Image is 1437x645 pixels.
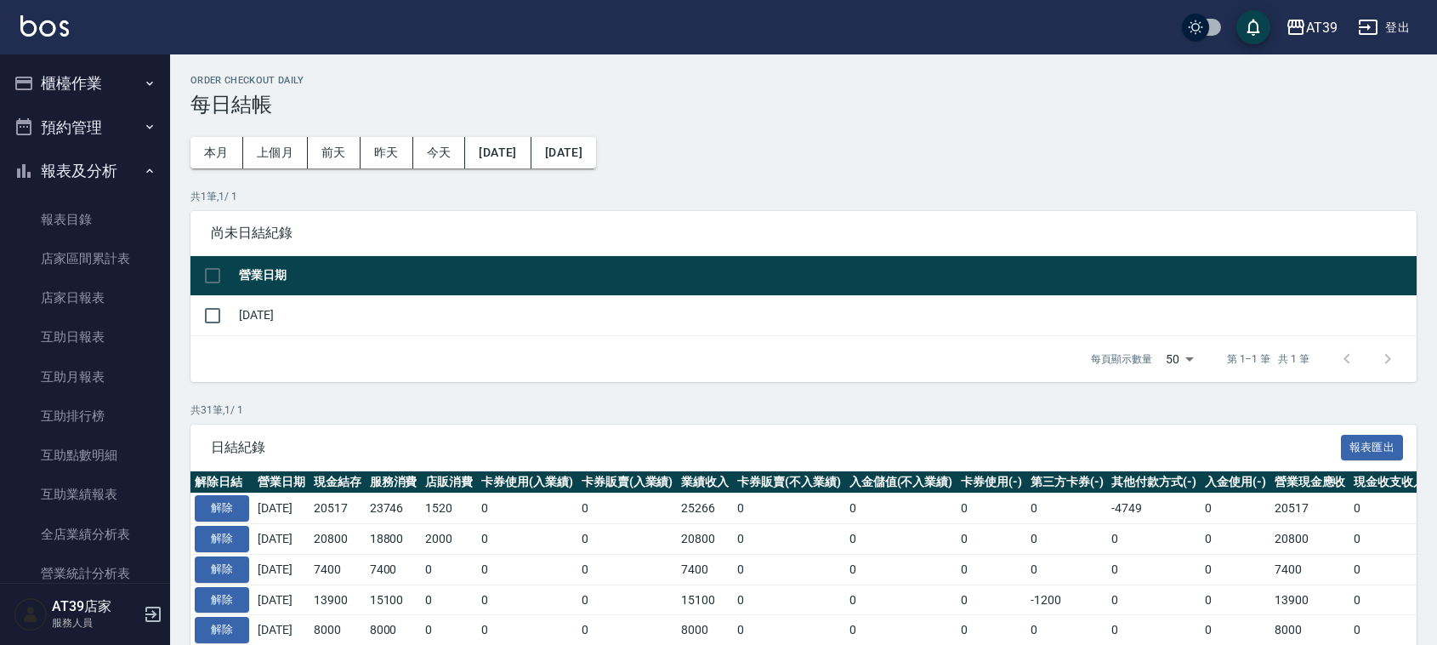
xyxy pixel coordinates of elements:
[677,494,733,524] td: 25266
[235,295,1417,335] td: [DATE]
[733,585,845,615] td: 0
[243,137,308,168] button: 上個月
[1341,435,1404,461] button: 報表匯出
[253,471,310,494] th: 營業日期
[957,494,1026,524] td: 0
[361,137,413,168] button: 昨天
[1270,585,1350,615] td: 13900
[677,585,733,615] td: 15100
[957,554,1026,585] td: 0
[52,598,139,615] h5: AT39店家
[733,554,845,585] td: 0
[421,494,477,524] td: 1520
[190,93,1417,117] h3: 每日結帳
[310,494,366,524] td: 20517
[957,585,1026,615] td: 0
[1270,471,1350,494] th: 營業現金應收
[7,278,163,317] a: 店家日報表
[7,397,163,436] a: 互助排行榜
[677,554,733,585] td: 7400
[577,494,678,524] td: 0
[7,317,163,357] a: 互助日報表
[366,585,422,615] td: 15100
[465,137,531,168] button: [DATE]
[733,524,845,555] td: 0
[7,436,163,475] a: 互助點數明細
[1201,471,1270,494] th: 入金使用(-)
[1279,10,1344,45] button: AT39
[253,585,310,615] td: [DATE]
[477,554,577,585] td: 0
[845,471,957,494] th: 入金儲值(不入業績)
[366,524,422,555] td: 18800
[1107,494,1201,524] td: -4749
[1201,524,1270,555] td: 0
[310,585,366,615] td: 13900
[577,524,678,555] td: 0
[957,471,1026,494] th: 卡券使用(-)
[195,526,249,552] button: 解除
[253,524,310,555] td: [DATE]
[1349,554,1429,585] td: 0
[190,471,253,494] th: 解除日結
[7,149,163,193] button: 報表及分析
[308,137,361,168] button: 前天
[1107,585,1201,615] td: 0
[677,471,733,494] th: 業績收入
[1306,17,1338,38] div: AT39
[1201,554,1270,585] td: 0
[1270,554,1350,585] td: 7400
[733,471,845,494] th: 卡券販賣(不入業績)
[1201,494,1270,524] td: 0
[1201,585,1270,615] td: 0
[1349,494,1429,524] td: 0
[1091,351,1152,367] p: 每頁顯示數量
[1341,438,1404,454] a: 報表匯出
[1227,351,1309,367] p: 第 1–1 筆 共 1 筆
[477,524,577,555] td: 0
[845,585,957,615] td: 0
[190,137,243,168] button: 本月
[957,524,1026,555] td: 0
[195,587,249,614] button: 解除
[366,471,422,494] th: 服務消費
[1107,524,1201,555] td: 0
[7,554,163,593] a: 營業統計分析表
[1236,10,1270,44] button: save
[1026,494,1108,524] td: 0
[1026,585,1108,615] td: -1200
[1026,554,1108,585] td: 0
[477,585,577,615] td: 0
[733,494,845,524] td: 0
[7,475,163,514] a: 互助業績報表
[211,439,1341,456] span: 日結紀錄
[52,615,139,631] p: 服務人員
[366,494,422,524] td: 23746
[531,137,596,168] button: [DATE]
[421,585,477,615] td: 0
[577,585,678,615] td: 0
[1026,524,1108,555] td: 0
[477,471,577,494] th: 卡券使用(入業績)
[1270,524,1350,555] td: 20800
[310,471,366,494] th: 現金結存
[253,494,310,524] td: [DATE]
[211,225,1396,242] span: 尚未日結紀錄
[195,557,249,583] button: 解除
[1107,554,1201,585] td: 0
[190,402,1417,418] p: 共 31 筆, 1 / 1
[7,515,163,554] a: 全店業績分析表
[235,256,1417,296] th: 營業日期
[190,189,1417,204] p: 共 1 筆, 1 / 1
[845,494,957,524] td: 0
[7,106,163,150] button: 預約管理
[310,554,366,585] td: 7400
[577,471,678,494] th: 卡券販賣(入業績)
[7,200,163,239] a: 報表目錄
[1351,12,1417,43] button: 登出
[14,597,48,631] img: Person
[7,357,163,397] a: 互助月報表
[253,554,310,585] td: [DATE]
[845,554,957,585] td: 0
[421,554,477,585] td: 0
